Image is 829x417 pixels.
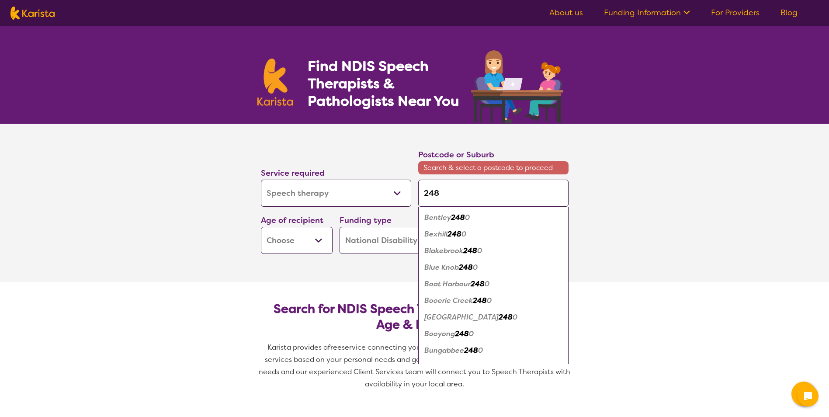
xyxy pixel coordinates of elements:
div: Boorabee Park 2480 [423,309,564,326]
img: speech-therapy [464,47,572,124]
img: Karista logo [257,59,293,106]
em: 0 [487,296,492,305]
em: 248 [464,346,478,355]
em: 0 [477,246,482,255]
em: Caniaba [424,362,453,372]
em: Blakebrook [424,246,463,255]
div: Caniaba 2480 [423,359,564,375]
em: 0 [469,329,474,338]
em: Blue Knob [424,263,459,272]
h2: Search for NDIS Speech Therapists by Location, Age & Needs [268,301,562,333]
div: Boat Harbour 2480 [423,276,564,292]
em: Bexhill [424,229,447,239]
em: Booerie Creek [424,296,473,305]
em: 248 [455,329,469,338]
span: Search & select a postcode to proceed [418,161,569,174]
em: Bentley [424,213,451,222]
div: Bexhill 2480 [423,226,564,243]
em: 0 [465,213,470,222]
label: Funding type [340,215,392,226]
button: Channel Menu [791,382,816,406]
label: Postcode or Suburb [418,149,494,160]
em: Bungabbee [424,346,464,355]
em: Booyong [424,329,455,338]
img: Karista logo [10,7,55,20]
span: service connecting you with Speech Pathologists and other NDIS services based on your personal ne... [259,343,572,389]
em: 0 [478,346,483,355]
label: Service required [261,168,325,178]
em: 248 [499,313,513,322]
em: 0 [467,362,472,372]
em: [GEOGRAPHIC_DATA] [424,313,499,322]
div: Blue Knob 2480 [423,259,564,276]
em: 248 [451,213,465,222]
a: About us [549,7,583,18]
div: Booerie Creek 2480 [423,292,564,309]
em: 248 [471,279,485,288]
div: Blakebrook 2480 [423,243,564,259]
label: Age of recipient [261,215,323,226]
input: Type [418,180,569,207]
div: Bentley 2480 [423,209,564,226]
span: Karista provides a [267,343,328,352]
div: Bungabbee 2480 [423,342,564,359]
em: 248 [447,229,461,239]
em: Boat Harbour [424,279,471,288]
span: free [328,343,342,352]
em: 248 [459,263,473,272]
em: 248 [463,246,477,255]
em: 0 [473,263,478,272]
a: Blog [780,7,798,18]
em: 248 [473,296,487,305]
em: 0 [513,313,517,322]
div: Booyong 2480 [423,326,564,342]
a: Funding Information [604,7,690,18]
h1: Find NDIS Speech Therapists & Pathologists Near You [308,57,469,110]
a: For Providers [711,7,760,18]
em: 248 [453,362,467,372]
em: 0 [485,279,489,288]
em: 0 [461,229,466,239]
